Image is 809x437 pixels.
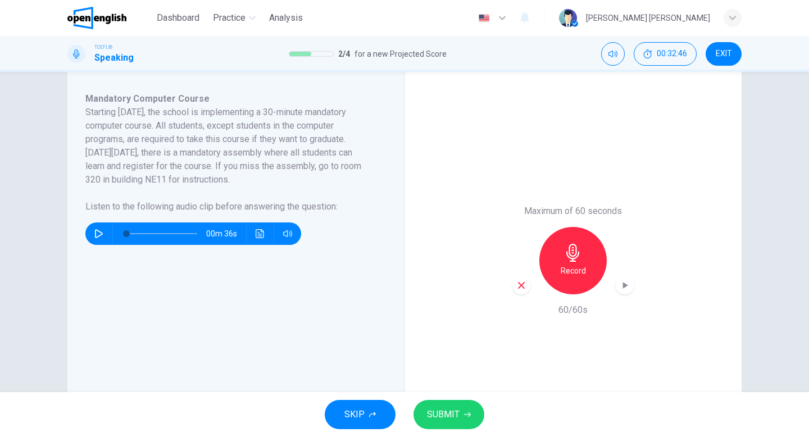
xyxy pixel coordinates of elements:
[427,407,460,422] span: SUBMIT
[269,11,303,25] span: Analysis
[601,42,625,66] div: Mute
[559,9,577,27] img: Profile picture
[85,93,210,104] span: Mandatory Computer Course
[354,47,447,61] span: for a new Projected Score
[586,11,710,25] div: [PERSON_NAME] [PERSON_NAME]
[344,407,365,422] span: SKIP
[94,43,112,51] span: TOEFL®
[634,42,697,66] div: Hide
[85,106,372,186] h6: Starting [DATE], the school is implementing a 30-minute mandatory computer course. All students, ...
[85,200,372,213] h6: Listen to the following audio clip before answering the question :
[524,204,622,218] h6: Maximum of 60 seconds
[157,11,199,25] span: Dashboard
[208,8,260,28] button: Practice
[477,14,491,22] img: en
[67,7,126,29] img: OpenEnglish logo
[706,42,742,66] button: EXIT
[716,49,732,58] span: EXIT
[152,8,204,28] button: Dashboard
[558,303,588,317] h6: 60/60s
[213,11,246,25] span: Practice
[539,227,607,294] button: Record
[94,51,134,65] h1: Speaking
[413,400,484,429] button: SUBMIT
[251,222,269,245] button: Click to see the audio transcription
[67,7,152,29] a: OpenEnglish logo
[657,49,687,58] span: 00:32:46
[634,42,697,66] button: 00:32:46
[265,8,307,28] button: Analysis
[561,264,586,277] h6: Record
[325,400,396,429] button: SKIP
[206,222,246,245] span: 00m 36s
[338,47,350,61] span: 2 / 4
